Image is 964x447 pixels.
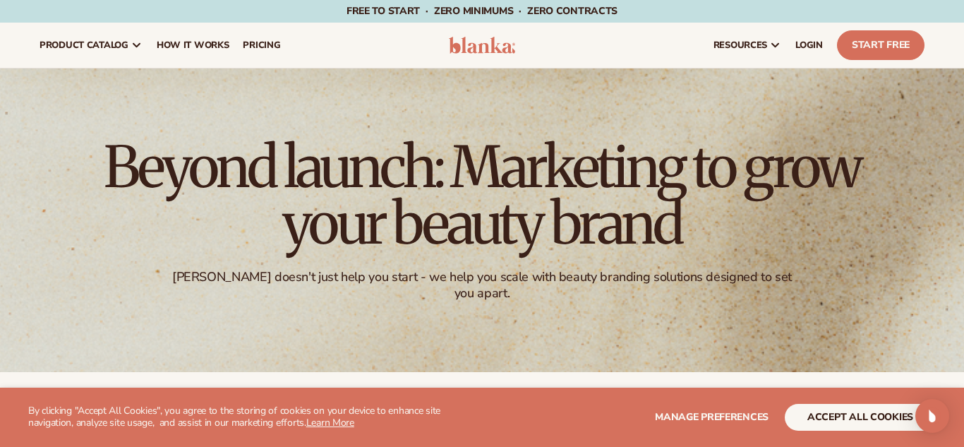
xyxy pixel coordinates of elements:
[306,416,354,429] a: Learn More
[157,40,229,51] span: How It Works
[236,23,287,68] a: pricing
[32,23,150,68] a: product catalog
[94,139,870,252] h1: Beyond launch: Marketing to grow your beauty brand
[168,269,795,302] div: [PERSON_NAME] doesn't just help you start - we help you scale with beauty branding solutions desi...
[655,404,769,431] button: Manage preferences
[150,23,236,68] a: How It Works
[706,23,788,68] a: resources
[785,404,936,431] button: accept all cookies
[915,399,949,433] div: Open Intercom Messenger
[655,410,769,424] span: Manage preferences
[243,40,280,51] span: pricing
[347,4,617,18] span: Free to start · ZERO minimums · ZERO contracts
[449,37,515,54] img: logo
[28,405,481,429] p: By clicking "Accept All Cookies", you agree to the storing of cookies on your device to enhance s...
[40,40,128,51] span: product catalog
[788,23,830,68] a: LOGIN
[837,30,924,60] a: Start Free
[713,40,767,51] span: resources
[795,40,823,51] span: LOGIN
